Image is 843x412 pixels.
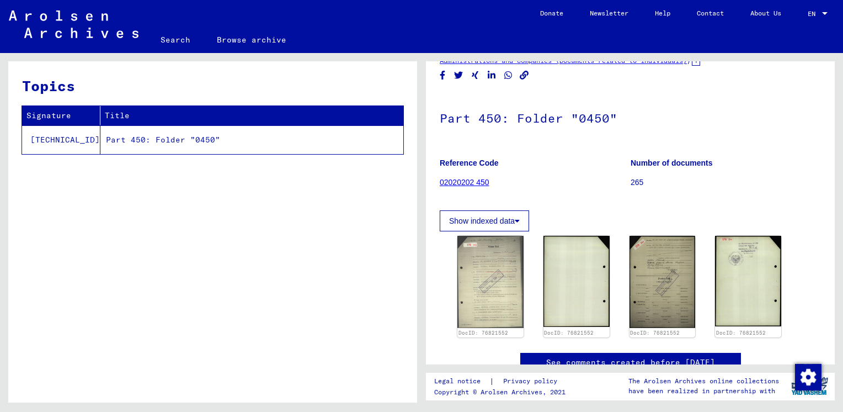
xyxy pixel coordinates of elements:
img: 002.jpg [543,236,610,327]
p: have been realized in partnership with [628,386,779,396]
button: Show indexed data [440,210,529,231]
td: [TECHNICAL_ID] [22,125,100,154]
b: Reference Code [440,159,499,167]
p: The Arolsen Archives online collections [628,376,779,386]
a: DocID: 76821552 [458,330,508,336]
button: Share on Twitter [453,68,465,82]
button: Share on WhatsApp [503,68,514,82]
a: DocID: 76821552 [716,330,766,336]
img: 004.jpg [715,236,781,326]
a: See comments created before [DATE] [546,357,715,368]
div: Change consent [794,363,821,390]
span: EN [808,10,820,18]
img: Change consent [795,364,821,390]
button: Share on LinkedIn [486,68,498,82]
a: DocID: 76821552 [544,330,594,336]
a: 02020202 450 [440,178,489,187]
th: Signature [22,106,100,125]
img: Arolsen_neg.svg [9,10,138,38]
a: Privacy policy [494,376,570,387]
h3: Topics [22,75,403,97]
td: Part 450: Folder "0450" [100,125,403,154]
button: Copy link [519,68,530,82]
img: yv_logo.png [789,372,830,400]
b: Number of documents [631,159,713,167]
th: Title [100,106,403,125]
h1: Part 450: Folder "0450" [440,93,821,141]
img: 003.jpg [629,236,696,328]
button: Share on Facebook [437,68,449,82]
a: Search [147,27,204,53]
button: Share on Xing [469,68,481,82]
img: 001.jpg [457,236,524,328]
a: Browse archive [204,27,300,53]
a: DocID: 76821552 [630,330,680,336]
div: | [434,376,570,387]
a: Legal notice [434,376,489,387]
p: Copyright © Arolsen Archives, 2021 [434,387,570,397]
p: 265 [631,177,821,188]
